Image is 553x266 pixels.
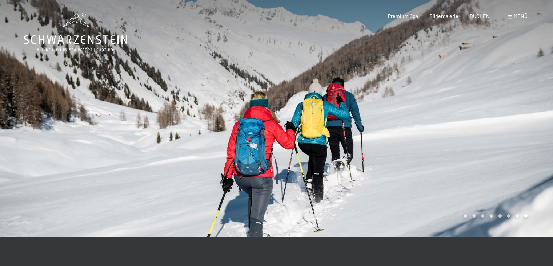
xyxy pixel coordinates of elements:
[514,13,528,19] span: Menü
[464,214,467,218] div: Carousel Page 1
[507,214,510,218] div: Carousel Page 6
[472,214,476,218] div: Carousel Page 2
[429,13,458,19] a: Bildergalerie
[489,214,493,218] div: Carousel Page 4
[515,214,519,218] div: Carousel Page 7
[461,214,527,218] div: Carousel Pagination
[481,214,485,218] div: Carousel Page 3
[470,13,490,19] a: BUCHEN
[524,214,528,218] div: Carousel Page 8 (Current Slide)
[388,13,418,19] a: Premium Spa
[498,214,502,218] div: Carousel Page 5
